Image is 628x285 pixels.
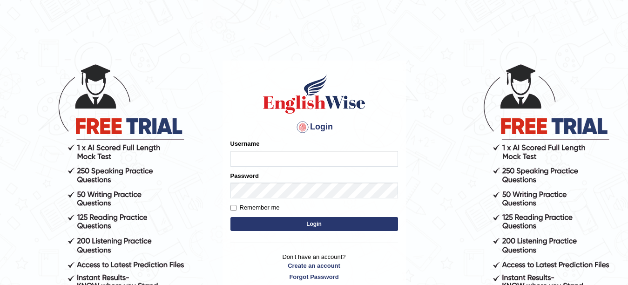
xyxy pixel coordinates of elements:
h4: Login [230,120,398,135]
label: Remember me [230,203,280,212]
button: Login [230,217,398,231]
input: Remember me [230,205,236,211]
img: Logo of English Wise sign in for intelligent practice with AI [261,73,367,115]
p: Don't have an account? [230,252,398,281]
a: Create an account [230,261,398,270]
a: Forgot Password [230,272,398,281]
label: Password [230,171,259,180]
label: Username [230,139,260,148]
